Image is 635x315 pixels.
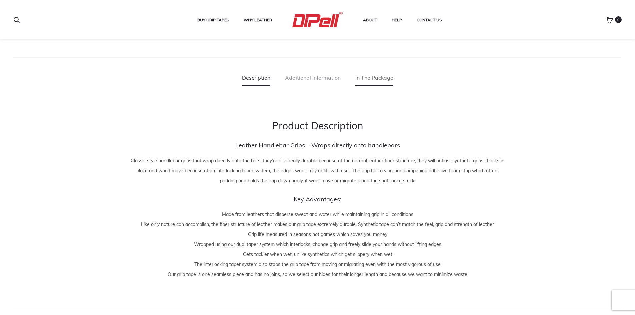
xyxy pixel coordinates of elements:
[141,221,494,227] span: Like only nature can accomplish, the fiber structure of leather makes our grip tape extremely dur...
[248,231,387,237] span: Grip life measured in seasons not games which saves you money
[128,209,508,279] p: Made from leathers that disperse sweat and water while maintaining grip in all conditions
[194,261,441,267] span: The interlocking taper system also stops the grip tape from moving or migrating even with the mos...
[243,251,392,257] span: Gets tackier when wet, unlike synthetics which get slippery when wet
[348,36,591,54] iframe: PayPal
[392,16,402,24] a: Help
[615,16,622,23] span: 0
[363,16,377,24] a: About
[607,17,613,23] a: 0
[417,16,442,24] a: Contact Us
[285,69,341,86] a: Additional Information
[128,120,508,132] h2: Product Description
[128,156,508,186] p: Classic style handlebar grips that wrap directly onto the bars, they’re also really durable becau...
[128,196,508,203] h4: Key Advantages:
[244,16,272,24] a: Why Leather
[242,69,270,86] a: Description
[168,271,467,277] span: Our grip tape is one seamless piece and has no joins, so we select our hides for their longer len...
[197,16,229,24] a: Buy Grip Tapes
[355,69,393,86] a: In The Package
[128,142,508,149] h4: Leather Handlebar Grips – Wraps directly onto handlebars
[194,241,441,247] span: Wrapped using our dual taper system which interlocks, change grip and freely slide your hands wit...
